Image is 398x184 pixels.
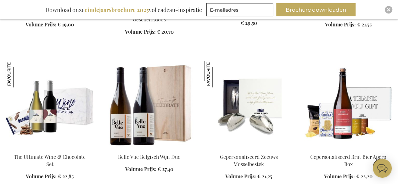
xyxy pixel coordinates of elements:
span: Volume Prijs: [125,28,156,35]
span: € 22,20 [356,173,373,180]
a: Volume Prijs: € 20,70 [125,28,174,36]
span: € 19,60 [58,21,74,28]
span: € 29,50 [241,20,257,26]
a: Volume Prijs: € 22,85 [26,173,74,180]
b: eindejaarsbrochure 2025 [85,6,149,14]
span: € 21,25 [257,173,272,180]
iframe: belco-activator-frame [373,159,392,178]
span: € 21,55 [357,21,372,28]
a: Volume Prijs: € 22,20 [324,173,373,180]
div: Close [385,6,392,14]
a: Gepersonaliseerd Brut Bier Apéro Box [310,153,386,167]
span: € 27,40 [157,166,173,172]
span: Volume Prijs: [26,173,57,180]
span: € 22,85 [58,173,74,180]
span: € 20,70 [157,28,174,35]
img: Belle Vue Belgisch Wijn Duo [104,61,194,149]
img: The Ultimate Wine & Chocolate Set [5,61,32,87]
img: Close [387,8,390,12]
img: Gepersonaliseerd Zeeuws Mosselbestek [204,61,231,87]
a: The Ultimate Wine & Chocolate Set [14,153,86,167]
span: Volume Prijs: [325,21,356,28]
a: Personalised Zeeland Mussel Cutlery Gepersonaliseerd Zeeuws Mosselbestek [204,146,294,152]
form: marketing offers and promotions [206,3,275,18]
img: Personalised Zeeland Mussel Cutlery [204,61,294,149]
span: Volume Prijs: [225,173,256,180]
a: Volume Prijs: € 21,25 [225,173,272,180]
a: Belle Vue Belgisch Wijn Duo [104,146,194,152]
span: Volume Prijs: [324,173,355,180]
a: Gepersonaliseerd Zeeuws Mosselbestek [220,153,278,167]
a: Belle Vue Belgisch Wijn Duo [118,153,181,160]
span: Volume Prijs: [25,21,56,28]
img: Personalised Champagne Beer Apero Box [304,61,393,149]
div: Download onze vol cadeau-inspiratie [42,3,205,16]
img: Beer Apéro Gift Box [5,61,94,149]
a: Volume Prijs: € 19,60 [25,21,74,28]
span: Volume Prijs: [125,166,156,172]
a: Volume Prijs: € 21,55 [325,21,372,28]
a: Volume Prijs: € 27,40 [125,166,173,173]
input: E-mailadres [206,3,273,16]
a: Beer Apéro Gift Box The Ultimate Wine & Chocolate Set [5,146,94,152]
a: Personalised Champagne Beer Apero Box [304,146,393,152]
button: Brochure downloaden [276,3,356,16]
